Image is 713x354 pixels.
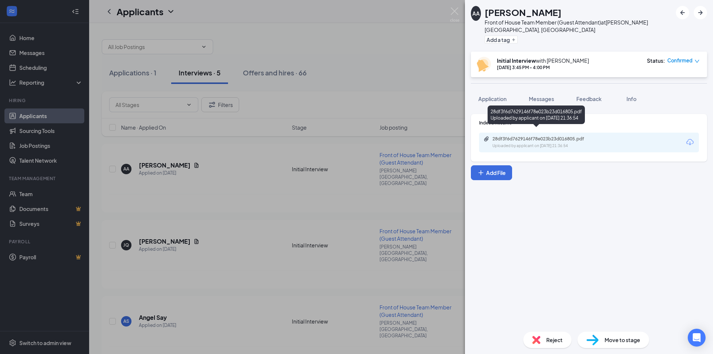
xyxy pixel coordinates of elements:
div: Uploaded by applicant on [DATE] 21:36:54 [492,143,604,149]
div: Open Intercom Messenger [688,329,706,347]
button: ArrowLeftNew [676,6,689,19]
button: Add FilePlus [471,165,512,180]
svg: Plus [511,38,516,42]
span: Messages [529,95,554,102]
div: with [PERSON_NAME] [497,57,589,64]
svg: ArrowLeftNew [678,8,687,17]
svg: Download [686,138,694,147]
svg: Plus [477,169,485,176]
span: down [694,59,700,64]
div: Status : [647,57,665,64]
button: ArrowRight [694,6,707,19]
span: Move to stage [605,336,640,344]
svg: Paperclip [484,136,489,142]
div: AA [472,10,480,17]
a: Paperclip28df3f6d7629146f78e023b23d016805.pdfUploaded by applicant on [DATE] 21:36:54 [484,136,604,149]
svg: ArrowRight [696,8,705,17]
span: Application [478,95,507,102]
div: [DATE] 3:45 PM - 4:00 PM [497,64,589,71]
span: Reject [546,336,563,344]
div: Front of House Team Member (Guest Attendant) at [PERSON_NAME][GEOGRAPHIC_DATA], [GEOGRAPHIC_DATA] [485,19,672,33]
span: Feedback [576,95,602,102]
b: Initial Interview [497,57,536,64]
span: Confirmed [667,57,693,64]
div: 28df3f6d7629146f78e023b23d016805.pdf [492,136,596,142]
button: PlusAdd a tag [485,36,518,43]
h1: [PERSON_NAME] [485,6,561,19]
div: 28df3f6d7629146f78e023b23d016805.pdf Uploaded by applicant on [DATE] 21:36:54 [488,105,585,124]
span: Info [626,95,637,102]
div: Indeed Resume [479,120,699,126]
